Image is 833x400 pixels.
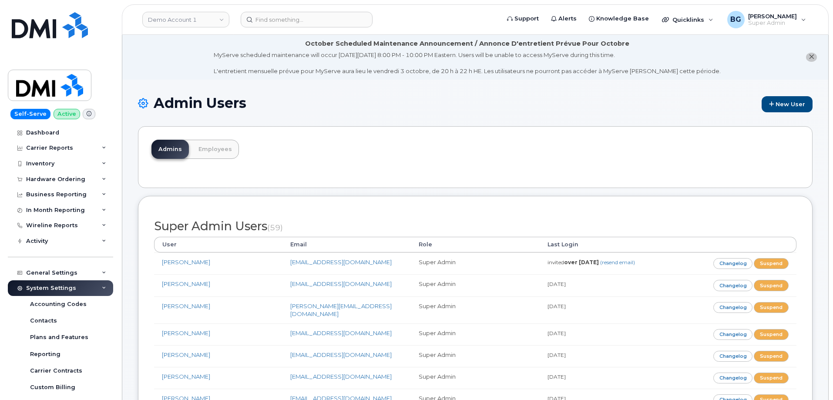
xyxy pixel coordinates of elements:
[290,373,392,380] a: [EMAIL_ADDRESS][DOMAIN_NAME]
[547,259,635,266] small: invited
[564,259,599,266] strong: over [DATE]
[154,220,796,233] h2: Super Admin Users
[290,280,392,287] a: [EMAIL_ADDRESS][DOMAIN_NAME]
[282,237,411,252] th: Email
[713,302,753,313] a: Changelog
[267,223,283,232] small: (59)
[411,252,539,274] td: Super Admin
[547,373,566,380] small: [DATE]
[762,96,813,112] a: New User
[547,352,566,358] small: [DATE]
[713,373,753,383] a: Changelog
[162,280,210,287] a: [PERSON_NAME]
[290,259,392,266] a: [EMAIL_ADDRESS][DOMAIN_NAME]
[411,367,539,389] td: Super Admin
[806,53,817,62] button: close notification
[154,237,282,252] th: User
[713,351,753,362] a: Changelog
[754,373,789,383] a: Suspend
[754,302,789,313] a: Suspend
[151,140,189,159] a: Admins
[191,140,239,159] a: Employees
[754,329,789,340] a: Suspend
[600,259,635,266] a: (resend email)
[162,303,210,309] a: [PERSON_NAME]
[138,95,813,112] h1: Admin Users
[411,345,539,367] td: Super Admin
[214,51,721,75] div: MyServe scheduled maintenance will occur [DATE][DATE] 8:00 PM - 10:00 PM Eastern. Users will be u...
[547,281,566,287] small: [DATE]
[547,330,566,336] small: [DATE]
[754,351,789,362] a: Suspend
[713,329,753,340] a: Changelog
[290,303,392,318] a: [PERSON_NAME][EMAIL_ADDRESS][DOMAIN_NAME]
[411,237,539,252] th: Role
[290,351,392,358] a: [EMAIL_ADDRESS][DOMAIN_NAME]
[411,296,539,323] td: Super Admin
[411,274,539,296] td: Super Admin
[411,323,539,345] td: Super Admin
[713,280,753,291] a: Changelog
[162,329,210,336] a: [PERSON_NAME]
[290,329,392,336] a: [EMAIL_ADDRESS][DOMAIN_NAME]
[305,39,629,48] div: October Scheduled Maintenance Announcement / Annonce D'entretient Prévue Pour Octobre
[754,258,789,269] a: Suspend
[162,373,210,380] a: [PERSON_NAME]
[540,237,668,252] th: Last Login
[162,259,210,266] a: [PERSON_NAME]
[162,351,210,358] a: [PERSON_NAME]
[754,280,789,291] a: Suspend
[713,258,753,269] a: Changelog
[547,303,566,309] small: [DATE]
